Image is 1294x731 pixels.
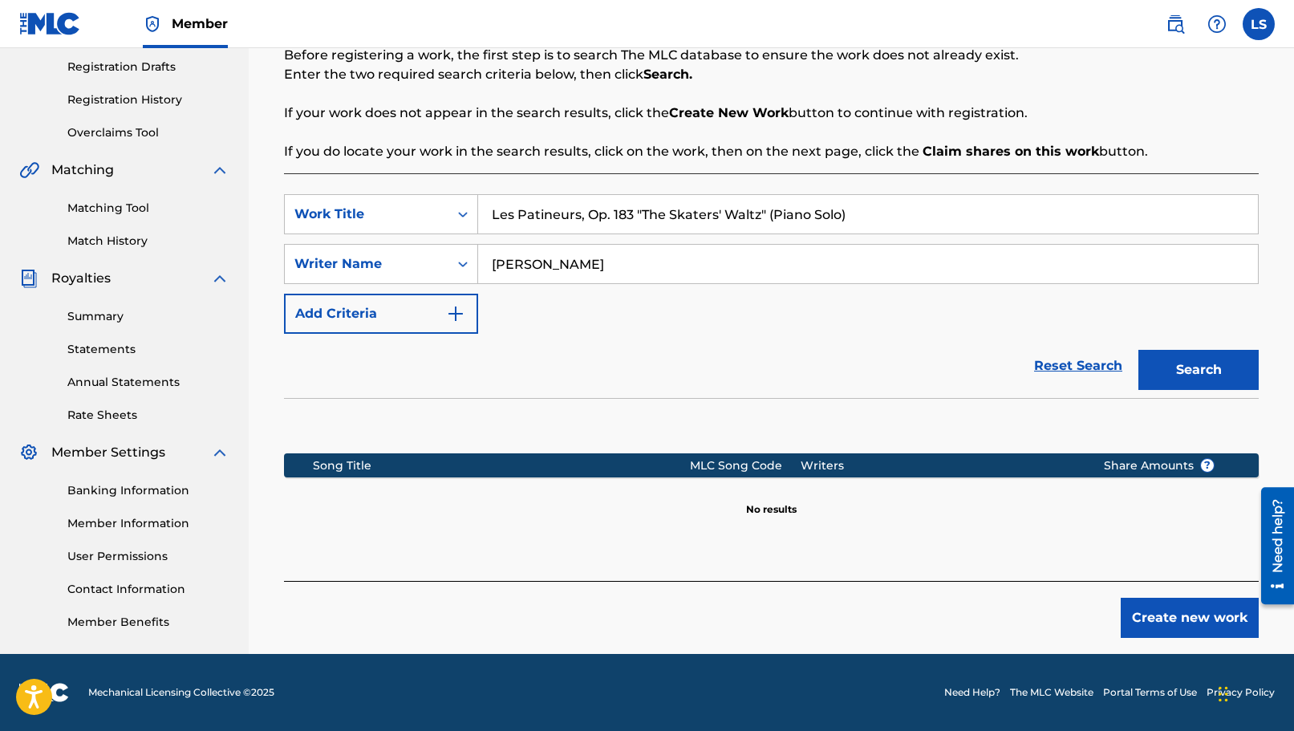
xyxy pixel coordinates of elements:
a: Privacy Policy [1207,685,1275,700]
div: Writers [801,457,1078,474]
img: MLC Logo [19,12,81,35]
a: Banking Information [67,482,229,499]
p: No results [746,483,797,517]
img: expand [210,160,229,180]
button: Add Criteria [284,294,478,334]
a: Member Benefits [67,614,229,631]
img: logo [19,683,69,702]
img: 9d2ae6d4665cec9f34b9.svg [446,304,465,323]
p: If you do locate your work in the search results, click on the work, then on the next page, click... [284,142,1259,161]
div: Help [1201,8,1233,40]
a: Need Help? [944,685,1000,700]
a: Portal Terms of Use [1103,685,1197,700]
span: Share Amounts [1104,457,1215,474]
strong: Create New Work [669,105,789,120]
span: Royalties [51,269,111,288]
strong: Claim shares on this work [923,144,1099,159]
form: Search Form [284,194,1259,398]
span: Member [172,14,228,33]
div: Writer Name [294,254,439,274]
span: Member Settings [51,443,165,462]
iframe: Resource Center [1249,481,1294,610]
span: ? [1201,459,1214,472]
a: Match History [67,233,229,250]
a: User Permissions [67,548,229,565]
a: Annual Statements [67,374,229,391]
strong: Search. [643,67,692,82]
span: Mechanical Licensing Collective © 2025 [88,685,274,700]
p: Before registering a work, the first step is to search The MLC database to ensure the work does n... [284,46,1259,65]
p: Enter the two required search criteria below, then click [284,65,1259,84]
iframe: Chat Widget [1214,654,1294,731]
a: Reset Search [1026,348,1130,384]
div: Drag [1219,670,1228,718]
img: search [1166,14,1185,34]
a: Member Information [67,515,229,532]
img: help [1207,14,1227,34]
a: Statements [67,341,229,358]
button: Create new work [1121,598,1259,638]
div: User Menu [1243,8,1275,40]
img: Member Settings [19,443,39,462]
div: MLC Song Code [690,457,801,474]
a: Matching Tool [67,200,229,217]
a: Rate Sheets [67,407,229,424]
img: expand [210,443,229,462]
div: Song Title [313,457,690,474]
p: If your work does not appear in the search results, click the button to continue with registration. [284,104,1259,123]
a: Registration Drafts [67,59,229,75]
a: The MLC Website [1010,685,1093,700]
a: Registration History [67,91,229,108]
a: Public Search [1159,8,1191,40]
img: Royalties [19,269,39,288]
a: Summary [67,308,229,325]
img: Matching [19,160,39,180]
button: Search [1138,350,1259,390]
span: Matching [51,160,114,180]
img: expand [210,269,229,288]
a: Contact Information [67,581,229,598]
img: Top Rightsholder [143,14,162,34]
div: Work Title [294,205,439,224]
a: Overclaims Tool [67,124,229,141]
